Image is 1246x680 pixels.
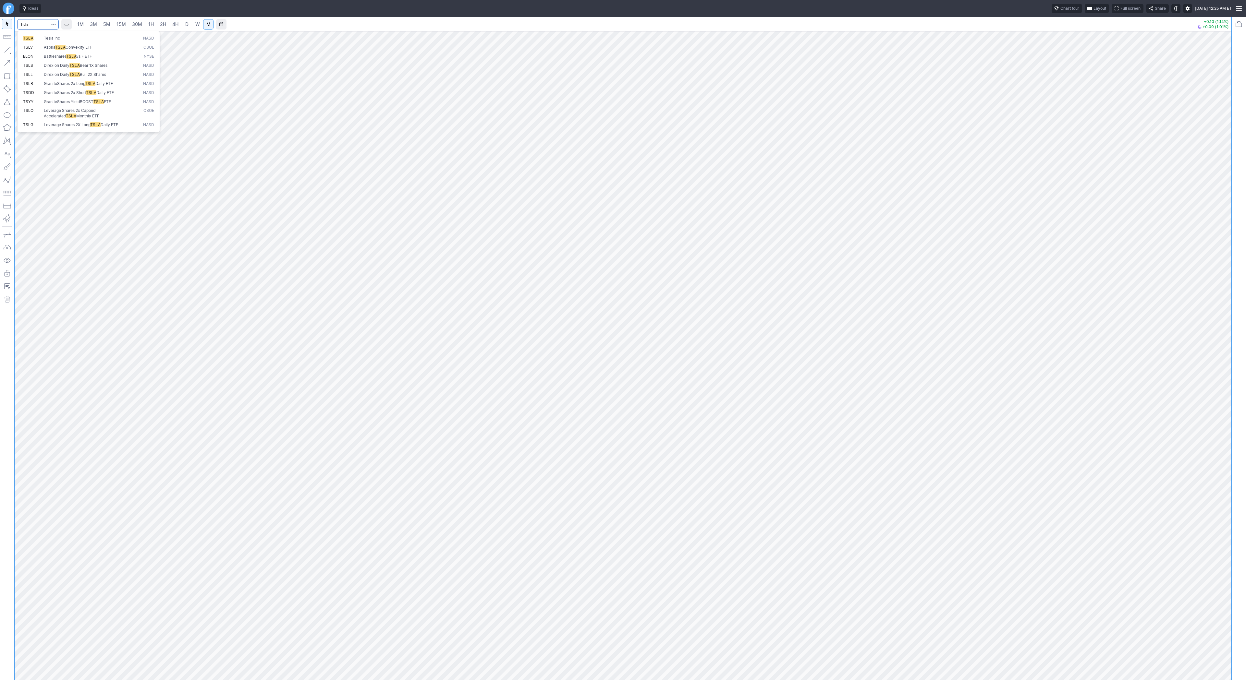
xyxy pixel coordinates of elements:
[1183,4,1192,13] button: Settings
[2,58,12,68] button: Arrow
[23,90,34,95] span: TSDD
[206,21,211,27] span: M
[2,281,12,292] button: Add note
[2,149,12,159] button: Text
[144,54,154,59] span: NYSE
[44,122,90,127] span: Leverage Shares 2X Long
[216,19,226,30] button: Range
[143,122,154,128] span: NASD
[148,21,154,27] span: 1H
[1195,5,1232,12] span: [DATE] 12:25 AM ET
[23,108,33,113] span: TSLO
[2,110,12,120] button: Ellipse
[2,255,12,266] button: Hide drawings
[23,54,33,59] span: ELON
[195,21,200,27] span: W
[1085,4,1109,13] button: Layout
[2,136,12,146] button: XABCD
[143,81,154,87] span: NASD
[2,19,12,29] button: Mouse
[143,108,154,119] span: CBOE
[61,19,72,30] button: Interval
[132,21,142,27] span: 30M
[86,90,96,95] span: TSLA
[2,97,12,107] button: Triangle
[169,19,181,30] a: 4H
[3,3,14,14] a: Finviz.com
[2,268,12,279] button: Lock drawings
[44,54,66,59] span: Battleshares
[104,99,111,104] span: ETF
[101,122,118,127] span: Daily ETF
[66,54,76,59] span: TSLA
[93,99,104,104] span: TSLA
[143,36,154,41] span: NASD
[2,242,12,253] button: Drawings autosave: Off
[55,45,66,50] span: TSLA
[44,36,60,41] span: Tesla Inc
[17,19,59,30] input: Search
[23,122,33,127] span: TSLG
[23,36,33,41] span: TSLA
[23,45,33,50] span: TSLV
[1146,4,1169,13] button: Share
[1060,5,1079,12] span: Chart tour
[2,213,12,224] button: Anchored VWAP
[28,5,38,12] span: Ideas
[143,63,154,68] span: NASD
[23,99,33,104] span: TSYY
[143,90,154,96] span: NASD
[87,19,100,30] a: 3M
[17,31,160,132] div: Search
[143,45,154,50] span: CBOE
[2,123,12,133] button: Polygon
[80,72,106,77] span: Bull 2X Shares
[2,161,12,172] button: Brush
[1198,20,1229,24] p: +0.10 (1.14%)
[192,19,203,30] a: W
[103,21,110,27] span: 5M
[19,4,41,13] button: Ideas
[96,90,114,95] span: Daily ETF
[1171,4,1180,13] button: Toggle dark mode
[44,72,69,77] span: Direxion Daily
[2,294,12,304] button: Remove all drawings
[80,63,107,68] span: Bear 1X Shares
[1234,19,1244,30] button: Portfolio watchlist
[77,21,84,27] span: 1M
[44,90,86,95] span: GraniteShares 2x Short
[44,81,85,86] span: GraniteShares 2x Long
[2,32,12,42] button: Measure
[90,21,97,27] span: 3M
[116,21,126,27] span: 15M
[76,54,92,59] span: vs F ETF
[160,21,166,27] span: 2H
[2,84,12,94] button: Rotated rectangle
[85,81,95,86] span: TSLA
[44,63,69,68] span: Direxion Daily
[23,63,33,68] span: TSLS
[69,63,80,68] span: TSLA
[66,113,76,118] span: TSLA
[143,99,154,105] span: NASD
[1155,5,1166,12] span: Share
[95,81,113,86] span: Daily ETF
[66,45,92,50] span: Convexity ETF
[172,21,178,27] span: 4H
[1120,5,1141,12] span: Full screen
[23,81,33,86] span: TSLR
[44,99,93,104] span: GraniteShares YieldBOOST
[2,174,12,185] button: Elliott waves
[114,19,129,30] a: 15M
[49,19,58,30] button: Search
[2,71,12,81] button: Rectangle
[143,72,154,78] span: NASD
[2,187,12,198] button: Fibonacci retracements
[1112,4,1143,13] button: Full screen
[23,72,33,77] span: TSLL
[2,200,12,211] button: Position
[145,19,157,30] a: 1H
[76,113,99,118] span: Monthly ETF
[157,19,169,30] a: 2H
[1093,5,1106,12] span: Layout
